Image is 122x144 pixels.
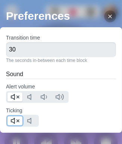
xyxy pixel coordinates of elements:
[6,7,122,24] h2: Preferences
[6,35,40,41] label: Transition time
[6,70,116,79] h2: Sound
[6,107,22,113] label: Ticking
[6,84,35,90] label: Alert volume
[6,57,116,64] p: The seconds in-between each time block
